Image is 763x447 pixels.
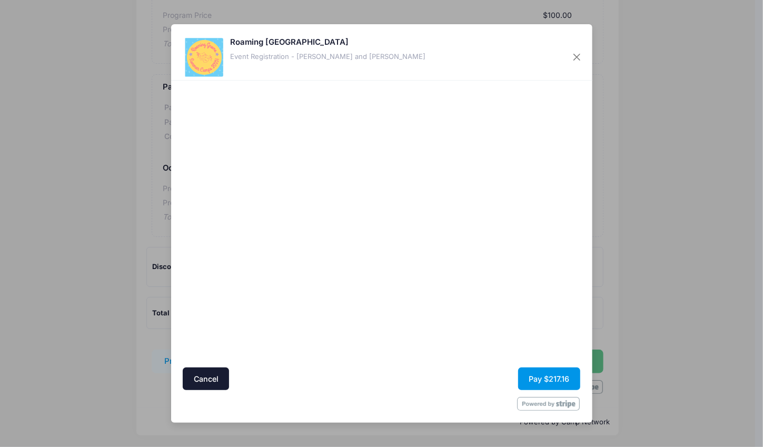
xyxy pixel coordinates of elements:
h5: Roaming [GEOGRAPHIC_DATA] [230,36,425,48]
div: Event Registration - [PERSON_NAME] and [PERSON_NAME] [230,52,425,62]
iframe: Google autocomplete suggestions dropdown list [181,198,379,201]
button: Pay $217.16 [518,367,580,390]
button: Close [567,48,586,67]
iframe: Secure payment input frame [384,84,582,246]
iframe: Secure address input frame [181,84,379,365]
button: Cancel [183,367,229,390]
